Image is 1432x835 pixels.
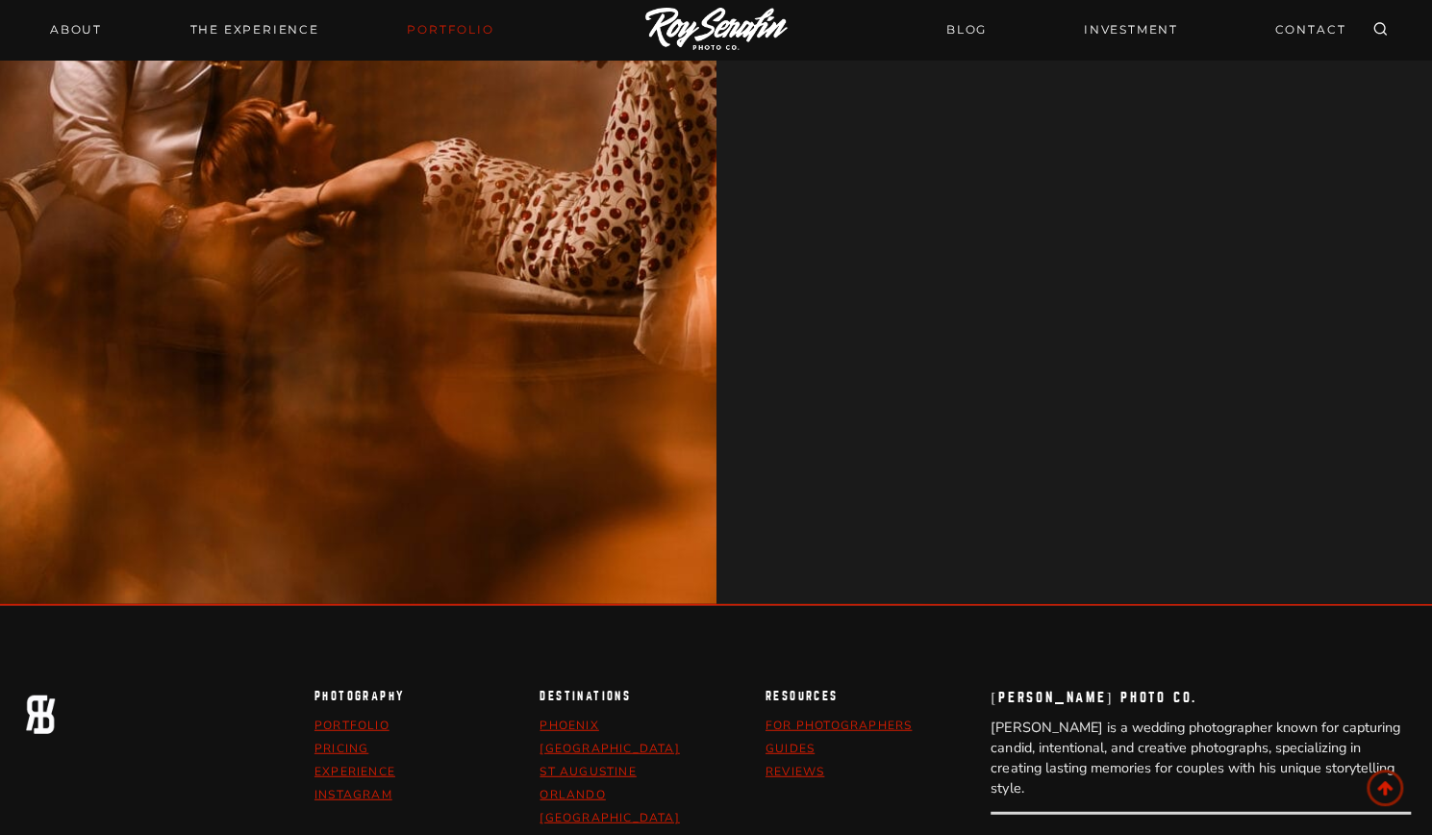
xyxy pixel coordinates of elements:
[38,16,113,43] a: About
[766,764,824,779] a: Reviews
[645,8,788,53] img: Logo of Roy Serafin Photo Co., featuring stylized text in white on a light background, representi...
[179,16,331,43] a: THE EXPERIENCE
[38,16,505,43] nav: Primary Navigation
[540,764,636,779] a: st augustine
[766,691,975,702] h2: resources
[395,16,505,43] a: Portfolio
[314,691,524,702] h2: photography
[766,718,912,733] a: For Photographers
[540,718,598,733] a: Phoenix
[314,741,368,756] a: pricing
[314,764,395,779] a: Experience
[314,787,392,802] a: Instagram
[540,810,679,825] a: [GEOGRAPHIC_DATA]
[540,691,749,702] h2: Destinations
[1072,13,1190,46] a: INVESTMENT
[766,741,815,756] a: Guides
[1263,13,1357,46] a: CONTACT
[935,13,1357,46] nav: Secondary Navigation
[1367,16,1394,43] button: View Search Form
[991,718,1411,797] p: [PERSON_NAME] is a wedding photographer known for capturing candid, intentional, and creative pho...
[540,787,605,802] a: orlando
[21,696,60,734] img: Logo of a brand featuring the letters "R" and "B" intertwined, presented in a minimalist white de...
[1367,770,1403,806] a: Scroll to top
[991,691,1411,704] h2: [PERSON_NAME] Photo Co.
[935,13,998,46] a: BLOG
[314,718,389,733] a: portfolio
[540,741,679,756] a: [GEOGRAPHIC_DATA]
